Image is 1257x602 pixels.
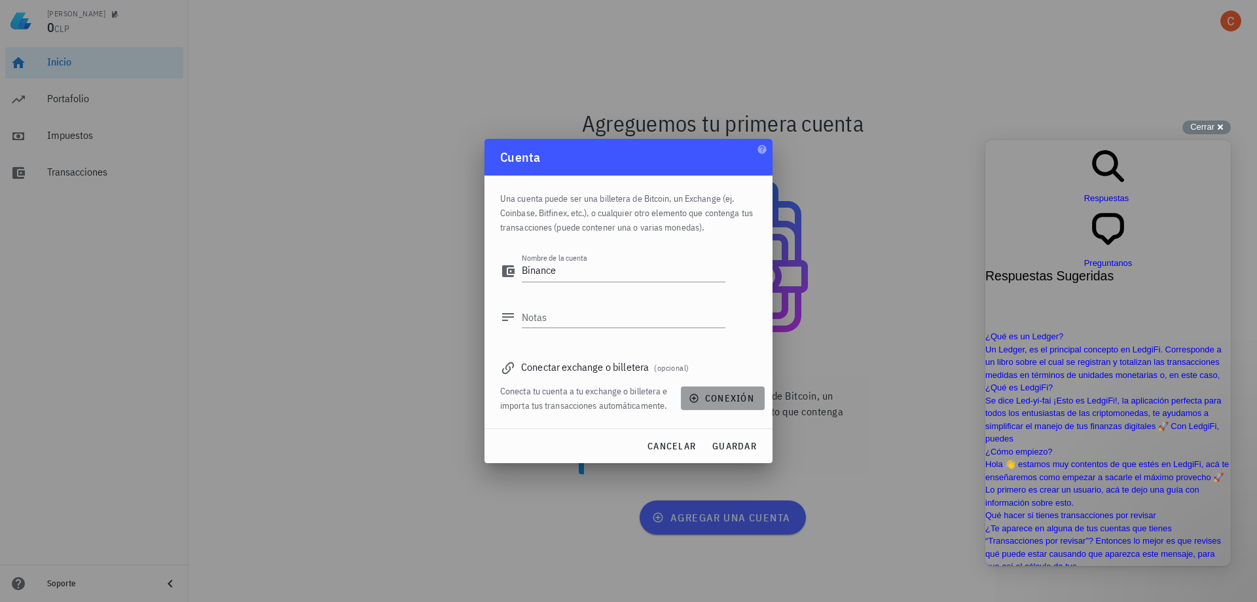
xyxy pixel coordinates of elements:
[985,140,1231,566] iframe: Help Scout Beacon - Live Chat, Contact Form, and Knowledge Base
[500,176,757,242] div: Una cuenta puede ser una billetera de Bitcoin, un Exchange (ej. Coinbase, Bitfinex, etc.), o cual...
[1190,122,1214,132] span: Cerrar
[712,440,757,452] span: guardar
[691,392,754,404] span: conexión
[500,358,757,376] div: Conectar exchange o billetera
[654,363,689,373] span: (opcional)
[500,384,673,413] div: Conecta tu cuenta a tu exchange o billetera e importa tus transacciones automáticamente.
[681,386,765,410] button: conexión
[1182,121,1231,134] button: Cerrar
[706,434,762,458] button: guardar
[522,253,587,263] label: Nombre de la cuenta
[642,434,701,458] button: cancelar
[484,139,773,176] div: Cuenta
[647,440,696,452] span: cancelar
